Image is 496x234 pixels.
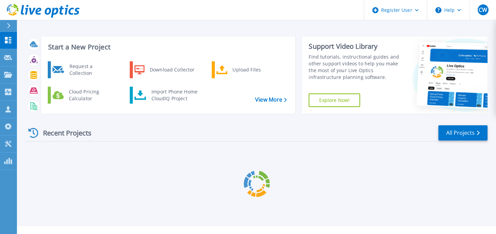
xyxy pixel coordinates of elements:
[65,88,116,102] div: Cloud Pricing Calculator
[26,125,101,141] div: Recent Projects
[479,7,487,13] span: CW
[66,63,116,77] div: Request a Collection
[48,87,117,104] a: Cloud Pricing Calculator
[48,61,117,78] a: Request a Collection
[309,54,401,81] div: Find tutorials, instructional guides and other support videos to help you make the most of your L...
[309,42,401,51] div: Support Video Library
[229,63,279,77] div: Upload Files
[255,97,287,103] a: View More
[146,63,198,77] div: Download Collector
[212,61,281,78] a: Upload Files
[148,88,201,102] div: Import Phone Home CloudIQ Project
[438,125,488,141] a: All Projects
[309,93,360,107] a: Explore Now!
[130,61,199,78] a: Download Collector
[48,43,287,51] h3: Start a New Project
